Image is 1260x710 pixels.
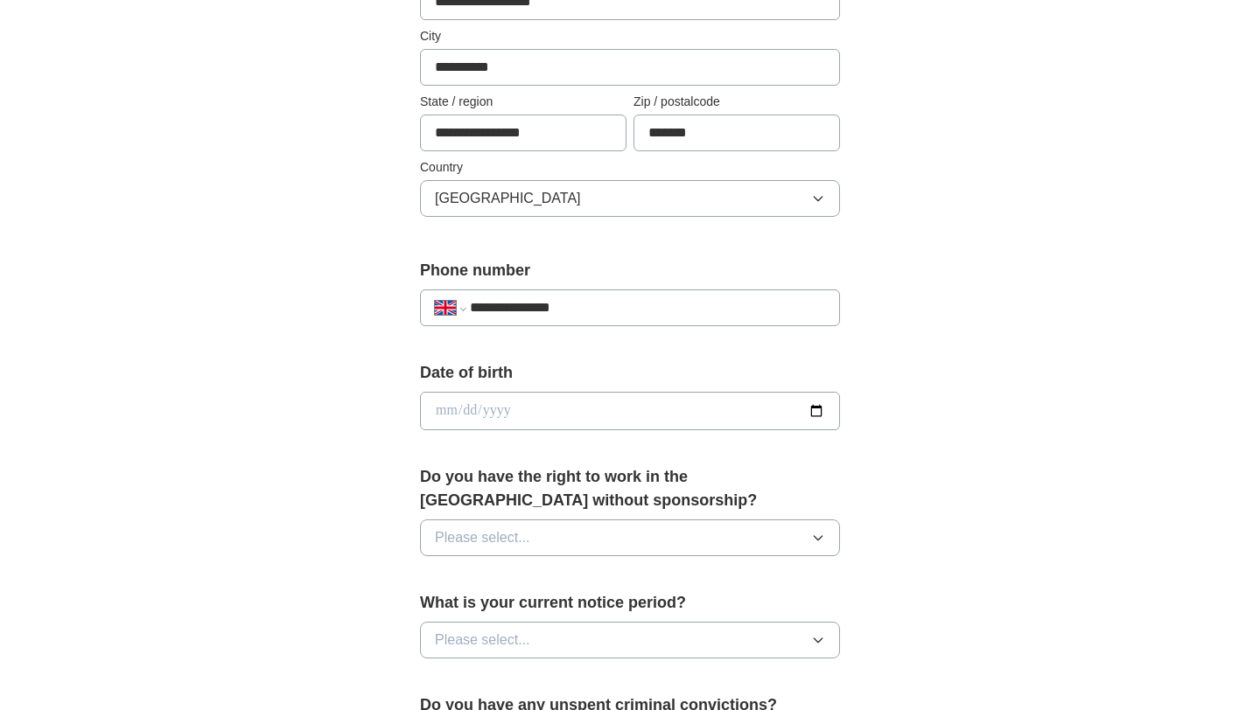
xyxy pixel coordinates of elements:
[420,519,840,556] button: Please select...
[420,259,840,282] label: Phone number
[420,180,840,217] button: [GEOGRAPHIC_DATA]
[420,93,626,111] label: State / region
[420,361,840,385] label: Date of birth
[420,158,840,177] label: Country
[420,622,840,658] button: Please select...
[420,465,840,512] label: Do you have the right to work in the [GEOGRAPHIC_DATA] without sponsorship?
[435,188,581,209] span: [GEOGRAPHIC_DATA]
[435,630,530,651] span: Please select...
[420,27,840,45] label: City
[420,591,840,615] label: What is your current notice period?
[633,93,840,111] label: Zip / postalcode
[435,527,530,548] span: Please select...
